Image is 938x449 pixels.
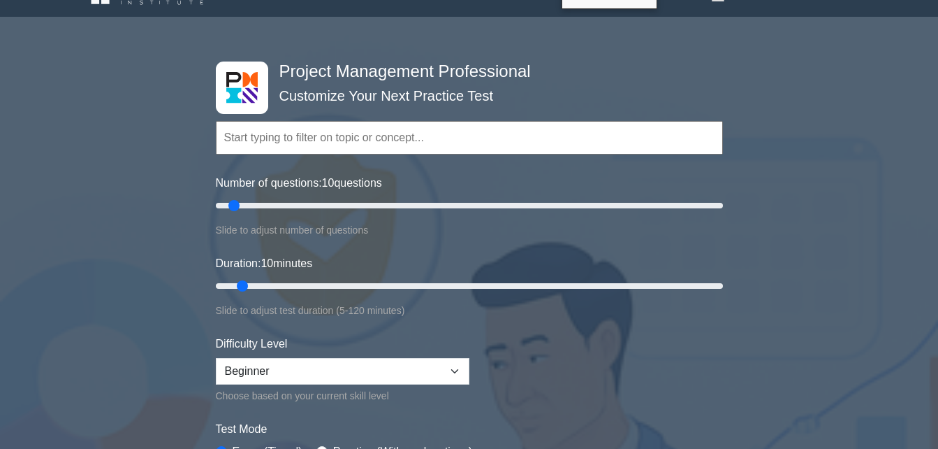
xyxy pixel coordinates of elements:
label: Difficulty Level [216,336,288,352]
div: Choose based on your current skill level [216,387,469,404]
label: Duration: minutes [216,255,313,272]
span: 10 [261,257,273,269]
label: Test Mode [216,421,723,438]
div: Slide to adjust test duration (5-120 minutes) [216,302,723,319]
div: Slide to adjust number of questions [216,222,723,238]
h4: Project Management Professional [274,62,654,82]
input: Start typing to filter on topic or concept... [216,121,723,155]
label: Number of questions: questions [216,175,382,192]
span: 10 [322,177,335,189]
